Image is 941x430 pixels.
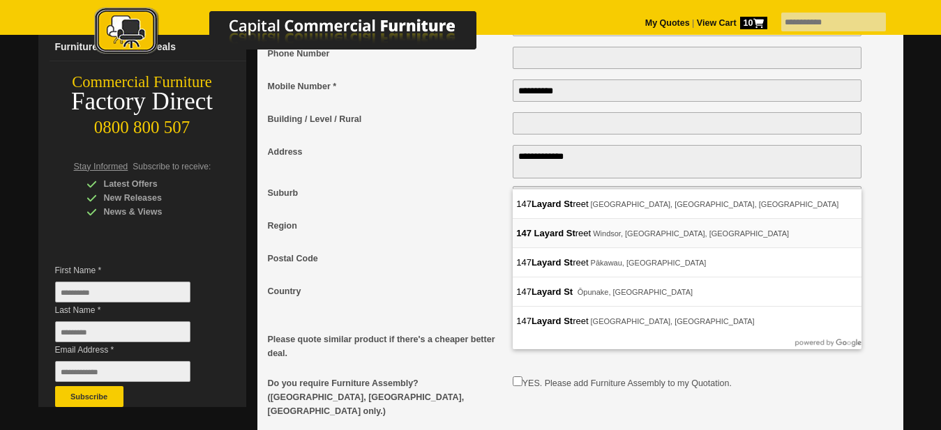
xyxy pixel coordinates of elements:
[86,205,219,219] div: News & Views
[513,306,862,335] div: [GEOGRAPHIC_DATA], [GEOGRAPHIC_DATA]
[534,228,575,238] span: Layard St
[532,286,573,297] span: Layard St
[697,18,767,28] strong: View Cart
[516,228,593,238] span: reet
[740,17,767,29] span: 10
[645,18,690,28] a: My Quotes
[522,378,732,388] label: YES. Please add Furniture Assembly to my Quotation.
[513,79,862,102] input: Mobile Number *
[56,7,544,62] a: Capital Commercial Furniture Logo
[513,47,862,69] input: Phone Number
[55,343,211,357] span: Email Address *
[133,162,211,171] span: Subscribe to receive:
[532,257,573,268] span: Layard St
[56,7,544,58] img: Capital Commercial Furniture Logo
[38,111,246,137] div: 0800 800 507
[268,332,506,360] span: Please quote similar product if there's a cheaper better deal.
[268,79,506,93] span: Mobile Number *
[516,199,590,209] span: 147 reet
[55,386,123,407] button: Subscribe
[74,162,128,171] span: Stay Informed
[268,145,506,159] span: Address
[55,321,190,342] input: Last Name *
[50,33,246,61] a: Furniture Clearance Deals
[55,361,190,382] input: Email Address *
[55,303,211,317] span: Last Name *
[532,316,573,326] span: Layard St
[268,219,506,233] span: Region
[516,286,578,297] span: 147
[38,92,246,112] div: Factory Direct
[694,18,767,28] a: View Cart10
[516,316,590,326] span: 147 reet
[513,218,862,247] div: Windsor, [GEOGRAPHIC_DATA], [GEOGRAPHIC_DATA]
[268,284,506,298] span: Country
[268,376,506,418] span: Do you require Furniture Assembly? ([GEOGRAPHIC_DATA], [GEOGRAPHIC_DATA], [GEOGRAPHIC_DATA] only.)
[532,199,573,209] span: Layard St
[513,277,862,306] div: Ōpunake, [GEOGRAPHIC_DATA]
[513,145,862,178] textarea: Address
[86,177,219,191] div: Latest Offers
[513,186,862,208] input: Suburb
[268,252,506,266] span: Postal Code
[516,257,590,268] span: 147 reet
[513,189,862,218] div: [GEOGRAPHIC_DATA], [GEOGRAPHIC_DATA], [GEOGRAPHIC_DATA]
[516,228,532,238] span: 147
[86,191,219,205] div: New Releases
[513,247,862,277] div: Pākawau, [GEOGRAPHIC_DATA]
[268,186,506,200] span: Suburb
[513,112,862,135] input: Building / Level / Rural
[38,72,246,92] div: Commercial Furniture
[513,376,522,386] input: Do you require Furniture Assembly? (Auckland, Wellington, Christchurch only.)
[268,112,506,126] span: Building / Level / Rural
[55,282,190,302] input: First Name *
[55,263,211,277] span: First Name *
